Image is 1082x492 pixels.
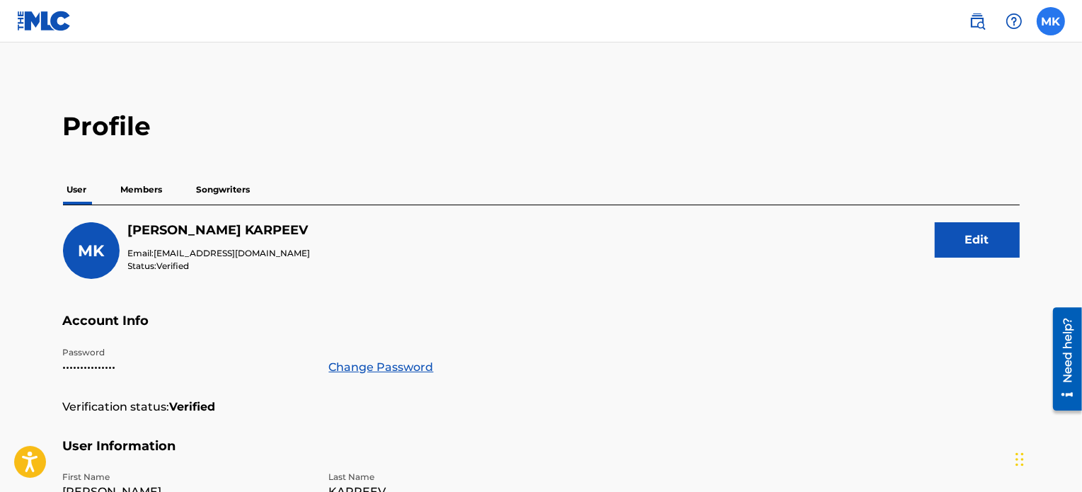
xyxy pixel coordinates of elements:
[963,7,991,35] a: Public Search
[1042,302,1082,416] iframe: Resource Center
[1011,424,1082,492] iframe: Chat Widget
[192,175,255,205] p: Songwriters
[1015,438,1024,481] div: Drag
[935,222,1020,258] button: Edit
[157,261,190,271] span: Verified
[63,110,1020,142] h2: Profile
[1006,13,1023,30] img: help
[63,359,312,376] p: •••••••••••••••
[128,247,311,260] p: Email:
[128,222,311,239] h5: MIKHAIL KARPEEV
[1000,7,1028,35] div: Help
[78,241,104,261] span: MK
[17,11,71,31] img: MLC Logo
[329,471,578,484] p: Last Name
[969,13,986,30] img: search
[329,359,434,376] a: Change Password
[63,346,312,359] p: Password
[63,313,1020,346] h5: Account Info
[128,260,311,273] p: Status:
[170,399,216,416] strong: Verified
[63,471,312,484] p: First Name
[154,248,311,258] span: [EMAIL_ADDRESS][DOMAIN_NAME]
[1037,7,1065,35] div: User Menu
[63,175,91,205] p: User
[117,175,167,205] p: Members
[63,399,170,416] p: Verification status:
[63,438,1020,471] h5: User Information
